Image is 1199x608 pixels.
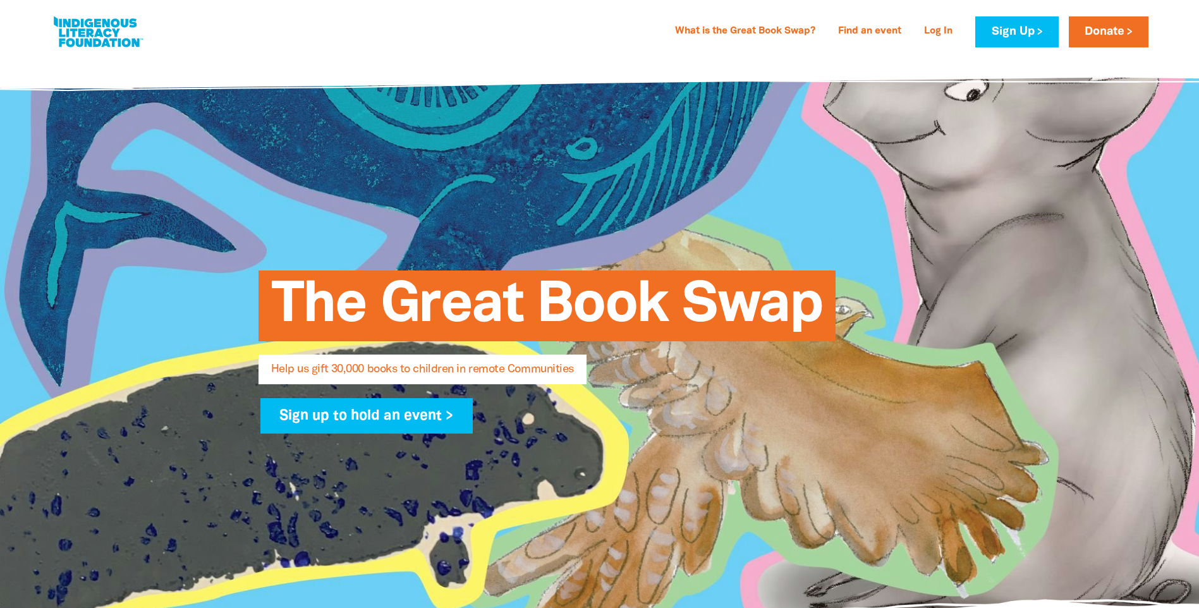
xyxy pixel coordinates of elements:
a: Sign up to hold an event > [260,398,473,434]
span: Help us gift 30,000 books to children in remote Communities [271,364,574,384]
a: Donate [1069,16,1148,47]
a: Log In [916,21,960,42]
span: The Great Book Swap [271,280,823,341]
a: Find an event [831,21,909,42]
a: Sign Up [975,16,1058,47]
a: What is the Great Book Swap? [667,21,823,42]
